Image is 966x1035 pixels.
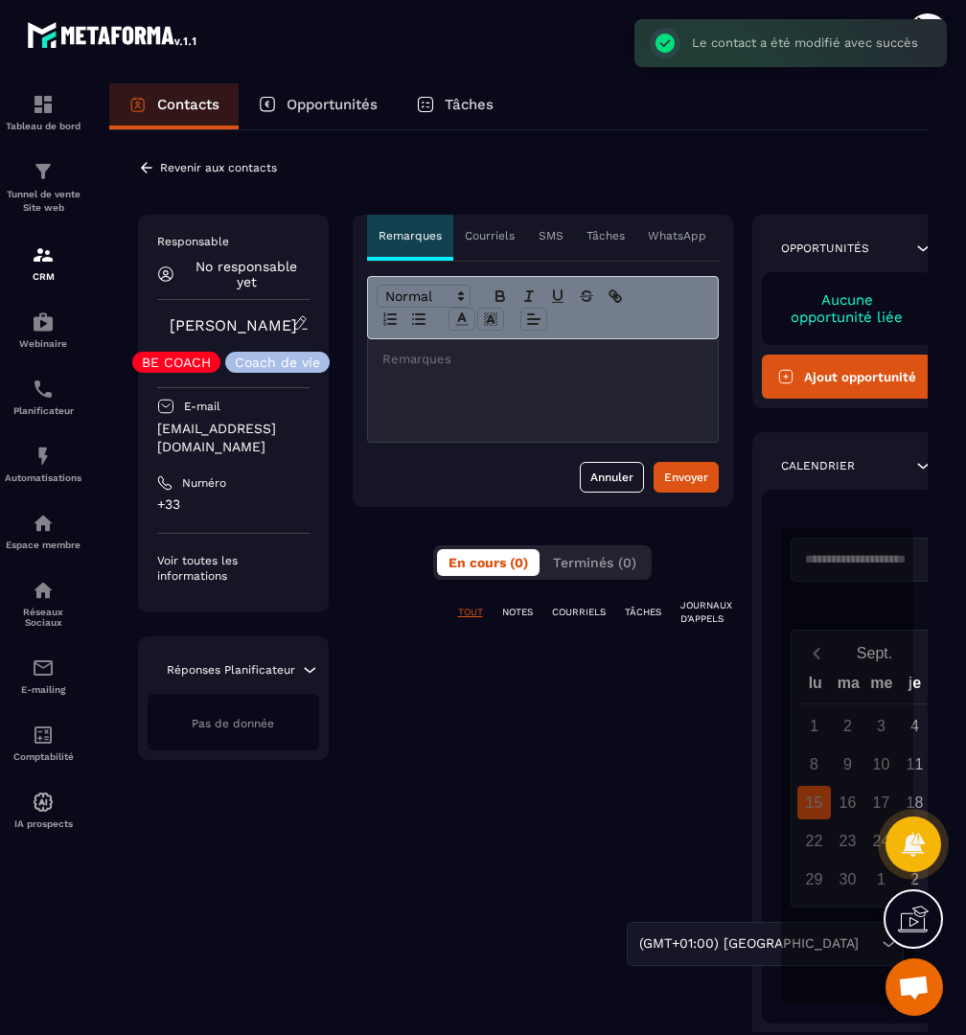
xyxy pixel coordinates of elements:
[32,93,55,116] img: formation
[239,83,397,129] a: Opportunités
[32,791,55,814] img: automations
[5,363,81,430] a: schedulerschedulerPlanificateur
[654,462,719,493] button: Envoyer
[5,709,81,776] a: accountantaccountantComptabilité
[184,259,310,289] p: No responsable yet
[170,316,297,334] a: [PERSON_NAME]
[5,472,81,483] p: Automatisations
[627,922,904,966] div: Search for option
[664,468,708,487] div: Envoyer
[27,17,199,52] img: logo
[5,338,81,349] p: Webinaire
[157,420,310,456] p: [EMAIL_ADDRESS][DOMAIN_NAME]
[167,662,295,678] p: Réponses Planificateur
[32,656,55,679] img: email
[898,670,931,703] div: je
[5,540,81,550] p: Espace membre
[5,751,81,762] p: Comptabilité
[5,642,81,709] a: emailemailE-mailing
[898,786,931,819] div: 18
[5,564,81,642] a: social-networksocial-networkRéseaux Sociaux
[552,606,606,619] p: COURRIELS
[192,717,274,730] span: Pas de donnée
[157,495,310,514] p: +33
[898,709,931,743] div: 4
[680,599,732,626] p: JOURNAUX D'APPELS
[5,405,81,416] p: Planificateur
[648,228,706,243] p: WhatsApp
[634,933,862,954] span: (GMT+01:00) [GEOGRAPHIC_DATA]
[445,96,494,113] p: Tâches
[465,228,515,243] p: Courriels
[157,553,310,584] p: Voir toutes les informations
[32,243,55,266] img: formation
[458,606,483,619] p: TOUT
[5,497,81,564] a: automationsautomationsEspace membre
[32,445,55,468] img: automations
[160,161,277,174] p: Revenir aux contacts
[5,188,81,215] p: Tunnel de vente Site web
[762,355,933,399] button: Ajout opportunité
[32,724,55,747] img: accountant
[586,228,625,243] p: Tâches
[541,549,648,576] button: Terminés (0)
[5,79,81,146] a: formationformationTableau de bord
[437,549,540,576] button: En cours (0)
[287,96,378,113] p: Opportunités
[379,228,442,243] p: Remarques
[184,399,220,414] p: E-mail
[157,234,310,249] p: Responsable
[32,512,55,535] img: automations
[580,462,644,493] button: Annuler
[397,83,513,129] a: Tâches
[5,818,81,829] p: IA prospects
[781,291,914,326] p: Aucune opportunité liée
[5,146,81,229] a: formationformationTunnel de vente Site web
[32,160,55,183] img: formation
[5,296,81,363] a: automationsautomationsWebinaire
[885,958,943,1016] div: Ouvrir le chat
[32,310,55,333] img: automations
[182,475,226,491] p: Numéro
[781,458,855,473] p: Calendrier
[5,121,81,131] p: Tableau de bord
[448,555,528,570] span: En cours (0)
[625,606,661,619] p: TÂCHES
[5,271,81,282] p: CRM
[32,378,55,401] img: scheduler
[898,747,931,781] div: 11
[142,356,211,369] p: BE COACH
[5,684,81,695] p: E-mailing
[5,607,81,628] p: Réseaux Sociaux
[502,606,533,619] p: NOTES
[32,579,55,602] img: social-network
[539,228,563,243] p: SMS
[157,96,219,113] p: Contacts
[109,83,239,129] a: Contacts
[553,555,636,570] span: Terminés (0)
[781,241,869,256] p: Opportunités
[5,229,81,296] a: formationformationCRM
[235,356,320,369] p: Coach de vie
[5,430,81,497] a: automationsautomationsAutomatisations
